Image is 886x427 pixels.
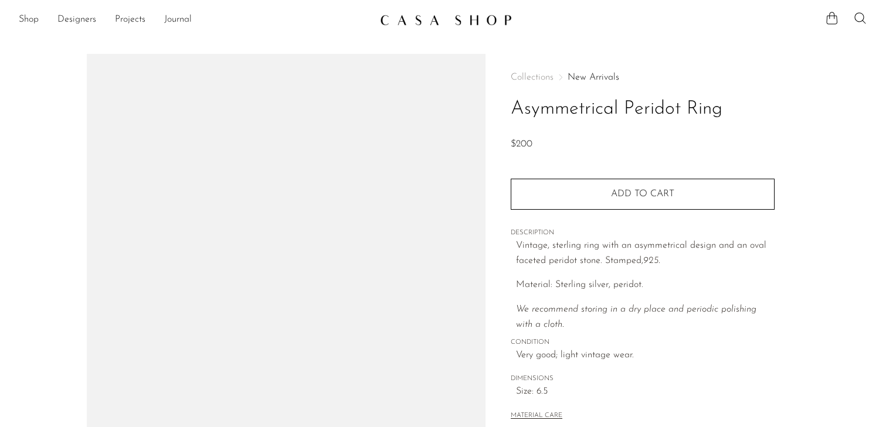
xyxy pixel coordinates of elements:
p: Vintage, sterling ring with an asymmetrical design and an oval faceted peridot stone. Stamped, [516,238,775,268]
ul: NEW HEADER MENU [19,10,371,30]
span: Very good; light vintage wear. [516,348,775,363]
a: Journal [164,12,192,28]
button: Add to cart [511,179,775,209]
nav: Desktop navigation [19,10,371,30]
i: We recommend storing in a dry place and periodic polishing with a cloth. [516,305,756,329]
span: CONDITION [511,337,775,348]
nav: Breadcrumbs [511,73,775,82]
span: DIMENSIONS [511,374,775,384]
span: Collections [511,73,554,82]
a: Projects [115,12,145,28]
button: MATERIAL CARE [511,412,562,421]
span: $200 [511,139,532,149]
a: New Arrivals [568,73,619,82]
h1: Asymmetrical Peridot Ring [511,94,775,124]
span: DESCRIPTION [511,228,775,238]
a: Designers [57,12,96,28]
span: Add to cart [611,189,674,199]
span: Size: 6.5 [516,384,775,399]
em: 925. [643,256,660,265]
a: Shop [19,12,39,28]
p: Material: Sterling silver, peridot. [516,278,775,293]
